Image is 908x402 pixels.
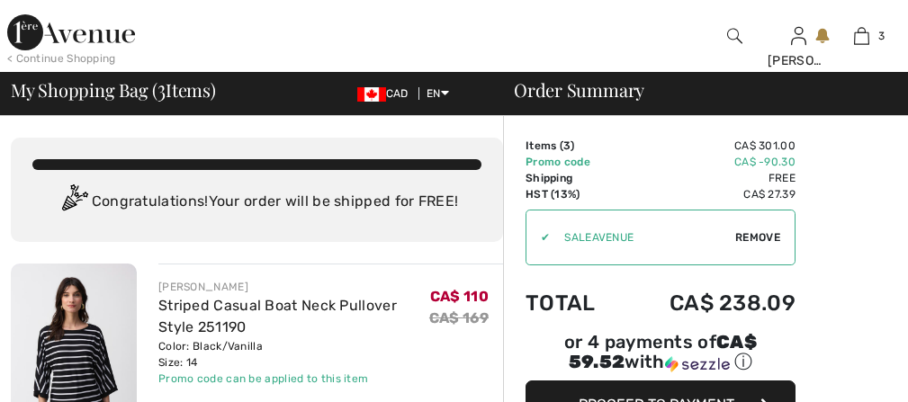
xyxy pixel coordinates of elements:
[569,331,757,372] span: CA$ 59.52
[526,170,622,186] td: Shipping
[622,272,796,334] td: CA$ 238.09
[56,184,92,220] img: Congratulation2.svg
[7,14,135,50] img: 1ère Avenue
[622,186,796,202] td: CA$ 27.39
[430,288,489,305] span: CA$ 110
[11,81,216,99] span: My Shopping Bag ( Items)
[622,170,796,186] td: Free
[831,25,893,47] a: 3
[526,229,550,246] div: ✔
[357,87,416,100] span: CAD
[492,81,897,99] div: Order Summary
[526,154,622,170] td: Promo code
[526,272,622,334] td: Total
[563,139,571,152] span: 3
[526,186,622,202] td: HST (13%)
[622,138,796,154] td: CA$ 301.00
[157,76,166,100] span: 3
[791,25,806,47] img: My Info
[526,334,796,374] div: or 4 payments of with
[429,309,489,326] s: CA$ 169
[7,50,116,67] div: < Continue Shopping
[357,87,386,102] img: Canadian Dollar
[768,51,830,70] div: [PERSON_NAME]
[526,138,622,154] td: Items ( )
[622,154,796,170] td: CA$ -90.30
[158,338,429,371] div: Color: Black/Vanilla Size: 14
[791,27,806,44] a: Sign In
[735,229,780,246] span: Remove
[32,184,481,220] div: Congratulations! Your order will be shipped for FREE!
[427,87,449,100] span: EN
[158,297,397,335] a: Striped Casual Boat Neck Pullover Style 251190
[526,334,796,380] div: or 4 payments ofCA$ 59.52withSezzle Click to learn more about Sezzle
[854,25,869,47] img: My Bag
[665,356,730,372] img: Sezzle
[158,371,429,387] div: Promo code can be applied to this item
[727,25,742,47] img: search the website
[878,28,885,44] span: 3
[158,279,429,295] div: [PERSON_NAME]
[550,210,735,264] input: Promo code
